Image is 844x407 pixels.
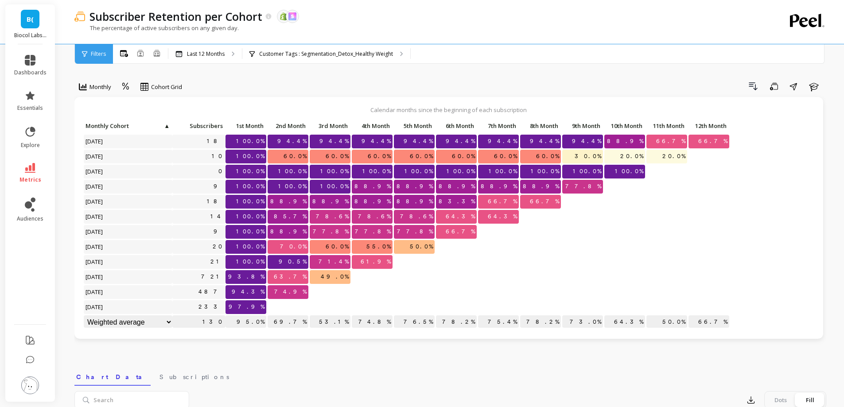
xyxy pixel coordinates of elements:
span: 55.0% [365,240,393,253]
span: 100.0% [234,225,266,238]
p: 5th Month [394,120,435,132]
span: audiences [17,215,43,222]
span: 93.8% [226,270,266,283]
span: 74.9% [272,285,308,298]
span: 100.0% [319,165,350,178]
span: 100.0% [361,165,393,178]
p: 12th Month [688,120,729,132]
span: essentials [17,105,43,112]
span: 100.0% [571,165,603,178]
span: 60.0% [366,150,393,163]
span: 60.0% [450,150,477,163]
span: 60.0% [492,150,519,163]
p: 2nd Month [268,120,308,132]
p: Calendar months since the beginning of each subscription [83,106,814,114]
span: 88.9% [395,195,435,208]
div: Toggle SortBy [225,120,267,133]
span: 100.0% [276,180,308,193]
span: 77.8% [311,225,350,238]
span: [DATE] [84,195,105,208]
p: 50.0% [646,315,687,329]
span: Chart Data [76,372,149,381]
span: [DATE] [84,210,105,223]
div: Toggle SortBy [478,120,520,133]
a: 9 [212,225,226,238]
p: 73.0% [562,315,603,329]
span: 88.9% [479,180,519,193]
span: 12th Month [690,122,727,129]
span: [DATE] [84,285,105,298]
p: 64.3% [604,315,645,329]
span: 100.0% [276,165,308,178]
span: 100.0% [234,210,266,223]
span: 94.4% [486,135,519,148]
span: 60.0% [324,240,350,253]
a: 14 [209,210,226,223]
p: Subscribers [172,120,226,132]
p: Subscriber Retention per Cohort [89,9,262,24]
span: 88.9% [395,180,435,193]
span: 78.6% [356,210,393,223]
span: [DATE] [84,150,105,163]
span: 6th Month [438,122,474,129]
span: [DATE] [84,240,105,253]
span: 100.0% [487,165,519,178]
a: 18 [205,135,226,148]
img: header icon [74,11,85,22]
img: profile picture [21,376,39,394]
span: ▲ [163,122,170,129]
img: api.shopify.svg [280,12,288,20]
span: 100.0% [234,180,266,193]
span: 88.9% [268,225,308,238]
span: 49.0% [319,270,350,283]
span: 94.4% [402,135,435,148]
a: 18 [205,195,226,208]
span: 66.7% [486,195,519,208]
span: 97.9% [227,300,266,314]
p: 9th Month [562,120,603,132]
span: 8th Month [522,122,558,129]
p: The percentage of active subscribers on any given day. [74,24,239,32]
div: Toggle SortBy [267,120,309,133]
div: Toggle SortBy [172,120,214,133]
span: 1st Month [227,122,264,129]
span: 88.9% [437,180,477,193]
span: 11th Month [648,122,685,129]
p: Last 12 Months [187,50,225,58]
span: 9th Month [564,122,600,129]
div: Toggle SortBy [436,120,478,133]
p: 10th Month [604,120,645,132]
span: [DATE] [84,255,105,268]
span: Subscriptions [159,372,229,381]
span: 70.0% [278,240,308,253]
span: 100.0% [529,165,561,178]
span: [DATE] [84,165,105,178]
span: 100.0% [234,240,266,253]
span: 30.0% [573,150,603,163]
span: 78.6% [314,210,350,223]
span: 66.7% [696,135,729,148]
span: 66.7% [444,225,477,238]
p: 130 [172,315,226,329]
span: 60.0% [408,150,435,163]
span: 100.0% [234,195,266,208]
div: Toggle SortBy [309,120,351,133]
p: 69.7% [268,315,308,329]
span: 94.3% [230,285,266,298]
span: 100.0% [319,180,350,193]
span: 83.3% [437,195,477,208]
span: 100.0% [234,150,266,163]
a: 487 [197,285,226,298]
span: [DATE] [84,270,105,283]
span: 94.4% [528,135,561,148]
span: metrics [19,176,41,183]
div: Toggle SortBy [604,120,646,133]
span: 71.4% [317,255,350,268]
p: 66.7% [688,315,729,329]
span: B( [27,14,34,24]
span: 94.4% [444,135,477,148]
p: 78.2% [520,315,561,329]
p: Biocol Labs (US) [14,32,47,39]
span: explore [21,142,40,149]
span: 94.4% [318,135,350,148]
